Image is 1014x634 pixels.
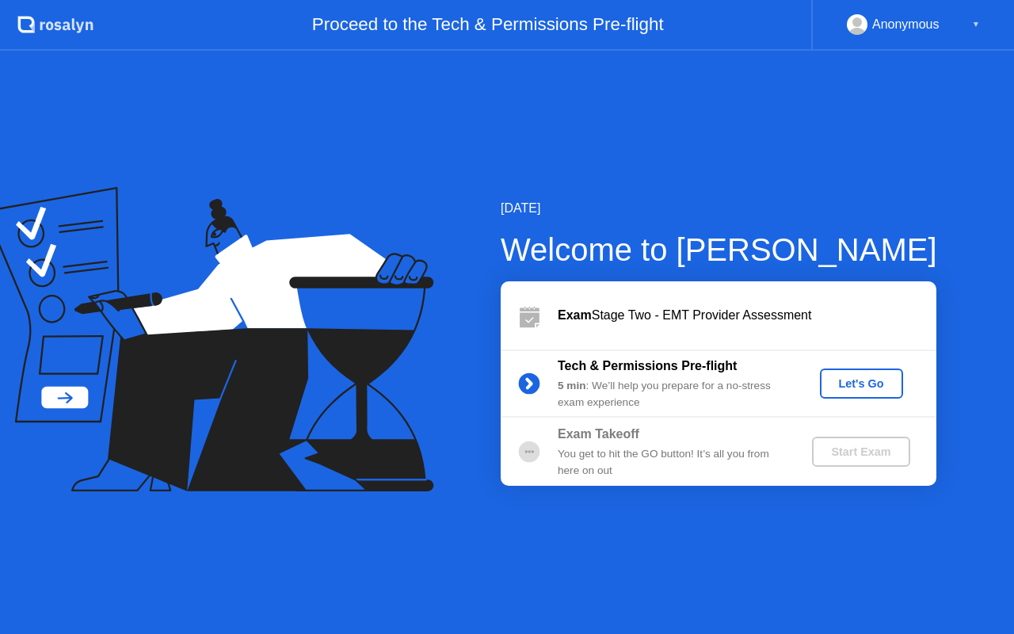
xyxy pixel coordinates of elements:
[501,226,937,273] div: Welcome to [PERSON_NAME]
[558,380,586,391] b: 5 min
[818,445,903,458] div: Start Exam
[872,14,940,35] div: Anonymous
[812,437,909,467] button: Start Exam
[558,359,737,372] b: Tech & Permissions Pre-flight
[501,199,937,218] div: [DATE]
[820,369,903,399] button: Let's Go
[558,308,592,322] b: Exam
[972,14,980,35] div: ▼
[558,427,639,441] b: Exam Takeoff
[558,446,786,479] div: You get to hit the GO button! It’s all you from here on out
[826,377,897,390] div: Let's Go
[558,378,786,411] div: : We’ll help you prepare for a no-stress exam experience
[558,306,936,325] div: Stage Two - EMT Provider Assessment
